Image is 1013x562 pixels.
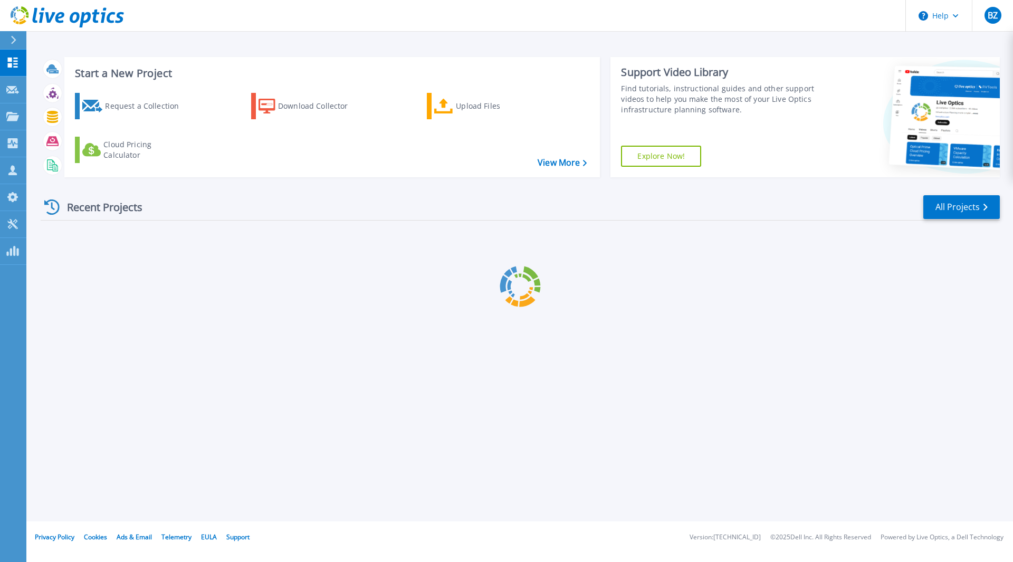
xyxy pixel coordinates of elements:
[621,83,819,115] div: Find tutorials, instructional guides and other support videos to help you make the most of your L...
[456,96,540,117] div: Upload Files
[105,96,189,117] div: Request a Collection
[35,532,74,541] a: Privacy Policy
[117,532,152,541] a: Ads & Email
[988,11,998,20] span: BZ
[881,534,1004,541] li: Powered by Live Optics, a Dell Technology
[770,534,871,541] li: © 2025 Dell Inc. All Rights Reserved
[226,532,250,541] a: Support
[923,195,1000,219] a: All Projects
[690,534,761,541] li: Version: [TECHNICAL_ID]
[75,68,587,79] h3: Start a New Project
[41,194,157,220] div: Recent Projects
[75,137,193,163] a: Cloud Pricing Calculator
[201,532,217,541] a: EULA
[278,96,362,117] div: Download Collector
[103,139,188,160] div: Cloud Pricing Calculator
[75,93,193,119] a: Request a Collection
[251,93,369,119] a: Download Collector
[84,532,107,541] a: Cookies
[538,158,587,168] a: View More
[621,65,819,79] div: Support Video Library
[427,93,544,119] a: Upload Files
[161,532,192,541] a: Telemetry
[621,146,701,167] a: Explore Now!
